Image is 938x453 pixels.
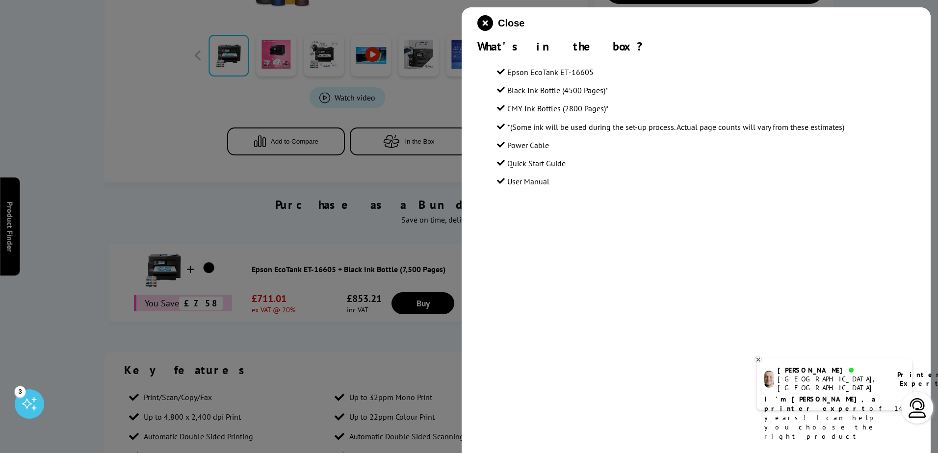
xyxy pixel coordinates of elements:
[778,375,885,392] div: [GEOGRAPHIC_DATA], [GEOGRAPHIC_DATA]
[908,398,927,418] img: user-headset-light.svg
[507,158,566,168] span: Quick Start Guide
[498,18,524,29] span: Close
[477,15,524,31] button: close modal
[507,67,594,77] span: Epson EcoTank ET-16605
[507,85,608,95] span: Black Ink Bottle (4500 Pages)*
[477,39,915,54] div: What's in the box?
[764,371,774,388] img: ashley-livechat.png
[507,103,609,113] span: CMY Ink Bottles (2800 Pages)*
[507,140,549,150] span: Power Cable
[507,176,549,186] span: User Manual
[15,386,26,397] div: 3
[764,395,879,413] b: I'm [PERSON_NAME], a printer expert
[764,395,905,441] p: of 14 years! I can help you choose the right product
[507,122,844,132] span: *(Some ink will be used during the set-up process. Actual page counts will vary from these estima...
[778,366,885,375] div: [PERSON_NAME]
